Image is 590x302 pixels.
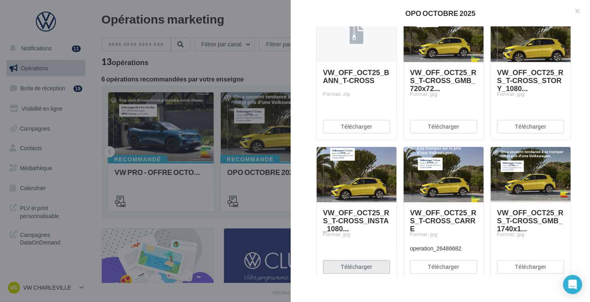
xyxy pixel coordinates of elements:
button: Télécharger [410,120,477,133]
span: VW_OFF_OCT25_RS_T-CROSS_GMB_720x72... [410,68,476,93]
button: Télécharger [410,260,477,274]
button: Télécharger [497,120,564,133]
div: Format: jpg [323,231,390,238]
span: VW_OFF_OCT25_BANN_T-CROSS [323,68,389,85]
div: Format: jpg [410,231,477,238]
span: VW_OFF_OCT25_RS_T-CROSS_INSTA_1080... [323,208,389,233]
div: OPO OCTOBRE 2025 [303,10,577,17]
span: VW_OFF_OCT25_RS_T-CROSS_GMB_1740x1... [497,208,563,233]
span: VW_OFF_OCT25_RS_T-CROSS_STORY_1080... [497,68,563,93]
div: Format: zip [323,91,390,98]
div: Format: jpg [497,231,564,238]
div: Open Intercom Messenger [563,275,582,294]
button: Télécharger [323,120,390,133]
button: Télécharger [323,260,390,274]
div: Format: jpg [410,91,477,98]
div: Format: jpg [497,91,564,98]
button: Télécharger [497,260,564,274]
div: operation_26486682 [410,244,477,252]
span: VW_OFF_OCT25_RS_T-CROSS_CARRE [410,208,476,233]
